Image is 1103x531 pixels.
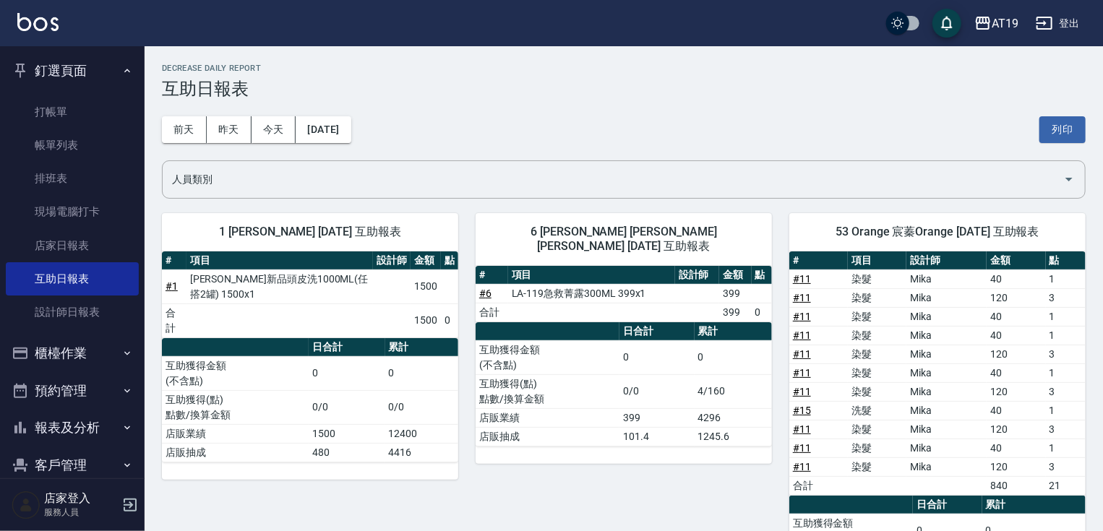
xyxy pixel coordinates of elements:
td: 合計 [162,303,186,337]
h2: Decrease Daily Report [162,64,1086,73]
td: Mika [906,382,987,401]
td: 染髮 [848,382,906,401]
button: save [932,9,961,38]
th: 項目 [508,266,675,285]
button: 客戶管理 [6,446,139,484]
td: 0 [752,303,772,321]
td: Mika [906,457,987,476]
td: 3 [1046,288,1086,307]
td: 40 [987,401,1045,420]
td: 101.4 [619,427,695,446]
td: Mika [906,363,987,382]
td: Mika [906,288,987,307]
td: Mika [906,307,987,326]
th: 點 [441,251,458,270]
td: 店販抽成 [162,443,309,462]
td: 120 [987,457,1045,476]
td: 1 [1046,439,1086,457]
td: Mika [906,439,987,457]
td: 0/0 [309,390,385,424]
td: 店販抽成 [476,427,619,446]
td: 3 [1046,457,1086,476]
td: 4416 [385,443,458,462]
td: 40 [987,307,1045,326]
th: 設計師 [906,251,987,270]
td: 0/0 [385,390,458,424]
button: 昨天 [207,116,252,143]
td: 染髮 [848,420,906,439]
a: #11 [793,311,811,322]
td: 合計 [476,303,508,321]
a: #1 [166,280,178,292]
td: 40 [987,363,1045,382]
td: 合計 [789,476,848,495]
table: a dense table [476,322,772,446]
p: 服務人員 [44,506,118,519]
td: 3 [1046,420,1086,439]
th: 累計 [695,322,772,341]
td: 399 [619,408,695,427]
div: AT19 [992,14,1018,33]
img: Logo [17,13,59,31]
span: 6 [PERSON_NAME] [PERSON_NAME][PERSON_NAME] [DATE] 互助報表 [493,225,755,254]
td: 40 [987,269,1045,288]
td: 店販業績 [476,408,619,427]
th: 設計師 [373,251,411,270]
th: 金額 [719,266,752,285]
td: 1 [1046,363,1086,382]
a: #11 [793,442,811,454]
td: 互助獲得金額 (不含點) [162,356,309,390]
td: 1 [1046,307,1086,326]
button: 今天 [252,116,296,143]
span: 53 Orange 宸蓁Orange [DATE] 互助報表 [807,225,1068,239]
td: 40 [987,326,1045,345]
th: 日合計 [309,338,385,357]
td: Mika [906,345,987,363]
th: 設計師 [675,266,719,285]
td: 洗髮 [848,401,906,420]
a: 打帳單 [6,95,139,129]
th: 累計 [385,338,458,357]
td: 染髮 [848,439,906,457]
a: #11 [793,273,811,285]
img: Person [12,491,40,519]
td: 1500 [309,424,385,443]
button: 登出 [1030,10,1086,37]
td: Mika [906,269,987,288]
td: 店販業績 [162,424,309,443]
th: 項目 [848,251,906,270]
th: # [162,251,186,270]
th: # [789,251,848,270]
button: 釘選頁面 [6,52,139,90]
h5: 店家登入 [44,491,118,506]
a: #15 [793,405,811,416]
th: 金額 [411,251,441,270]
th: 點 [752,266,772,285]
a: #11 [793,386,811,397]
td: LA-119急救菁露300ML 399x1 [508,284,675,303]
td: 染髮 [848,457,906,476]
span: 1 [PERSON_NAME] [DATE] 互助報表 [179,225,441,239]
button: 預約管理 [6,372,139,410]
td: 染髮 [848,307,906,326]
td: 染髮 [848,269,906,288]
td: 0 [385,356,458,390]
td: 染髮 [848,363,906,382]
td: 1500 [411,269,441,303]
td: 4/160 [695,374,772,408]
td: 3 [1046,382,1086,401]
th: 點 [1046,251,1086,270]
td: 1500 [411,303,441,337]
table: a dense table [789,251,1086,496]
th: # [476,266,508,285]
td: [PERSON_NAME]新品頭皮洗1000ML(任搭2罐) 1500x1 [186,269,374,303]
td: Mika [906,420,987,439]
th: 日合計 [619,322,695,341]
td: 120 [987,382,1045,401]
a: #11 [793,423,811,435]
td: 840 [987,476,1045,495]
td: 3 [1046,345,1086,363]
a: 互助日報表 [6,262,139,295]
td: 染髮 [848,288,906,307]
td: 1 [1046,401,1086,420]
